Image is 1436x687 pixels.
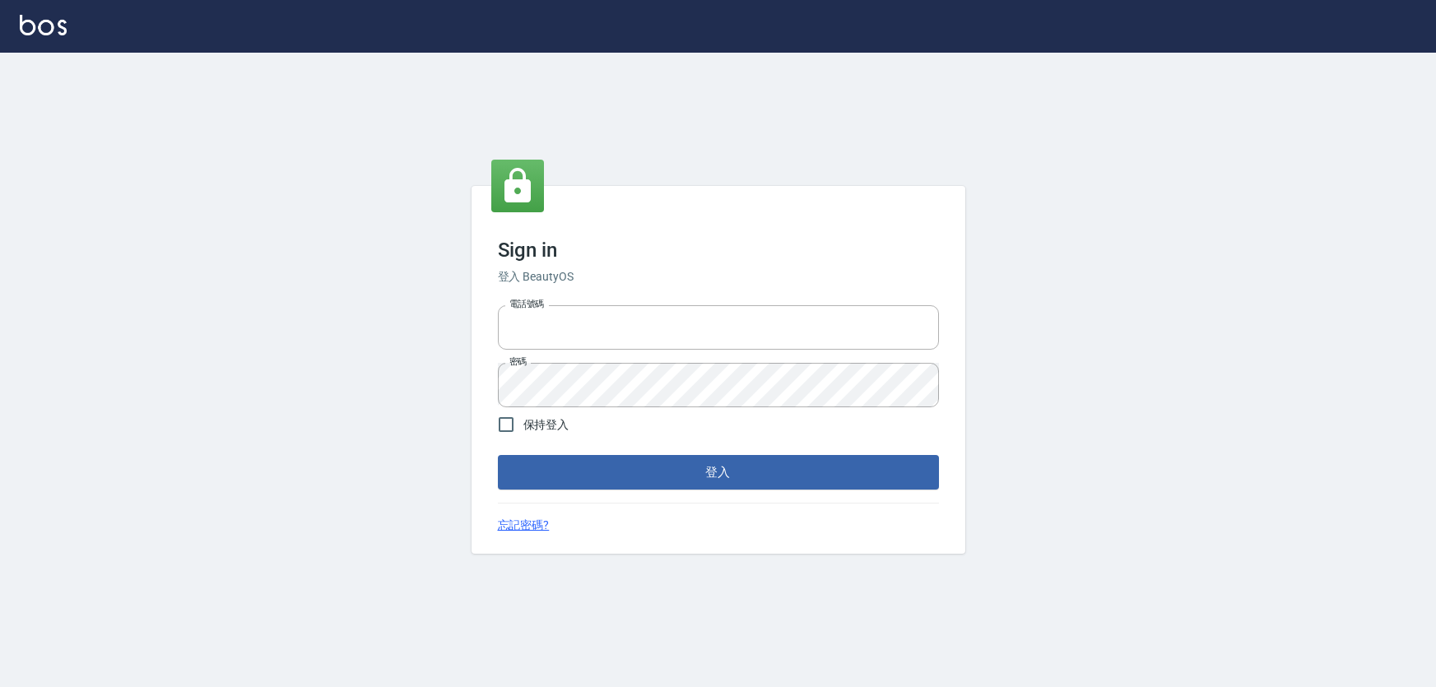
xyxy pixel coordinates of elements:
label: 密碼 [509,355,527,368]
h6: 登入 BeautyOS [498,268,939,285]
span: 保持登入 [523,416,569,434]
img: Logo [20,15,67,35]
label: 電話號碼 [509,298,544,310]
h3: Sign in [498,239,939,262]
a: 忘記密碼? [498,517,550,534]
button: 登入 [498,455,939,490]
